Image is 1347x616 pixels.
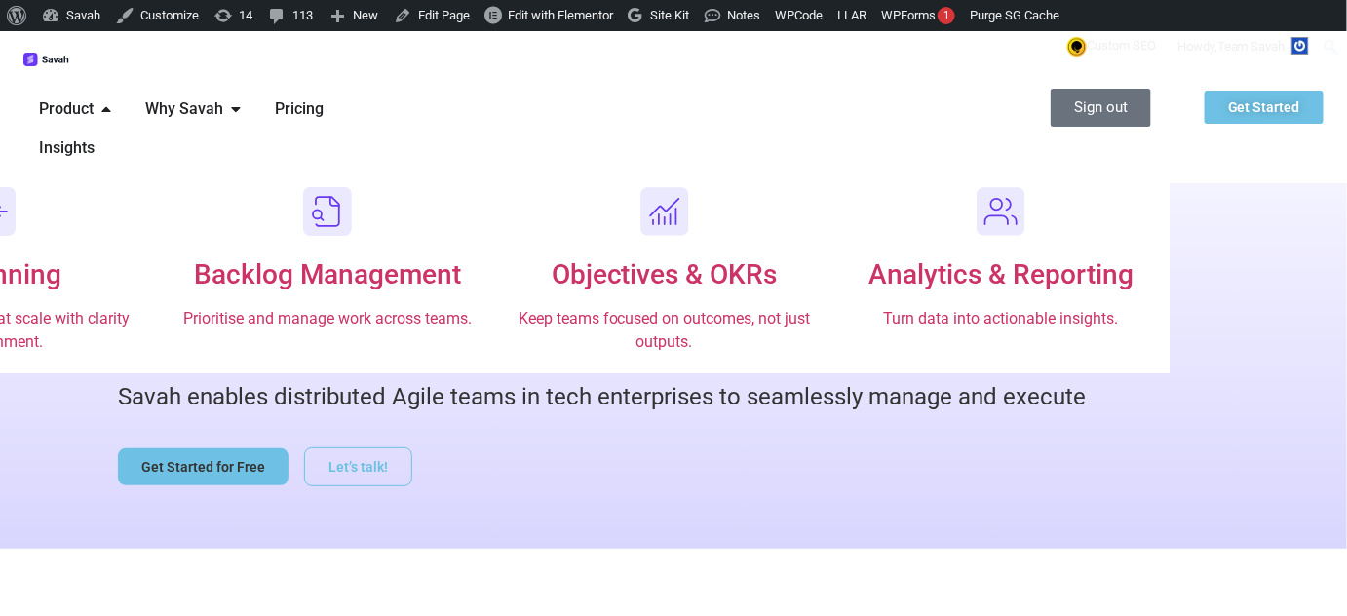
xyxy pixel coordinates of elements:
span: Site Kit [650,8,689,22]
a: Sign out [1051,89,1151,127]
div: 1 [938,7,955,24]
nav: Menu [23,90,344,168]
a: Let’s talk! [304,447,412,486]
span: Objectives & OKRs [552,258,778,290]
span: Edit with Elementor [508,8,613,22]
iframe: Chat Widget [1250,522,1347,616]
a: Insights [39,136,95,160]
a: Get Started [1205,91,1324,124]
p: Savah enables distributed Agile teams in tech enterprises to seamlessly manage and execute [118,379,1229,414]
span: Sign out [1074,100,1128,115]
a: Analytics & Reporting Turn data into actionable insights. [843,177,1161,364]
span: Get Started [1228,100,1300,114]
span: Product [39,97,94,121]
span: Team Savah [1217,39,1286,54]
a: Pricing [275,97,324,121]
span: Backlog Management [194,258,461,290]
a: Objectives & OKRs Keep teams focused on outcomes, not just outputs. [506,177,824,364]
span: Analytics & Reporting [868,258,1134,290]
div: Menu Toggle [23,90,344,168]
a: Get Started for Free [118,448,289,485]
a: Backlog Management Prioritise and manage work across teams. [170,177,487,364]
div: Custom SEO [1053,31,1171,62]
p: Turn data into actionable insights. [853,307,1151,330]
p: Keep teams focused on outcomes, not just outputs. [516,307,814,354]
a: Howdy, [1171,31,1317,62]
span: Let’s talk! [328,460,388,474]
p: Prioritise and manage work across teams. [179,307,478,330]
span: Why Savah [145,97,223,121]
span: Get Started for Free [141,460,265,474]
